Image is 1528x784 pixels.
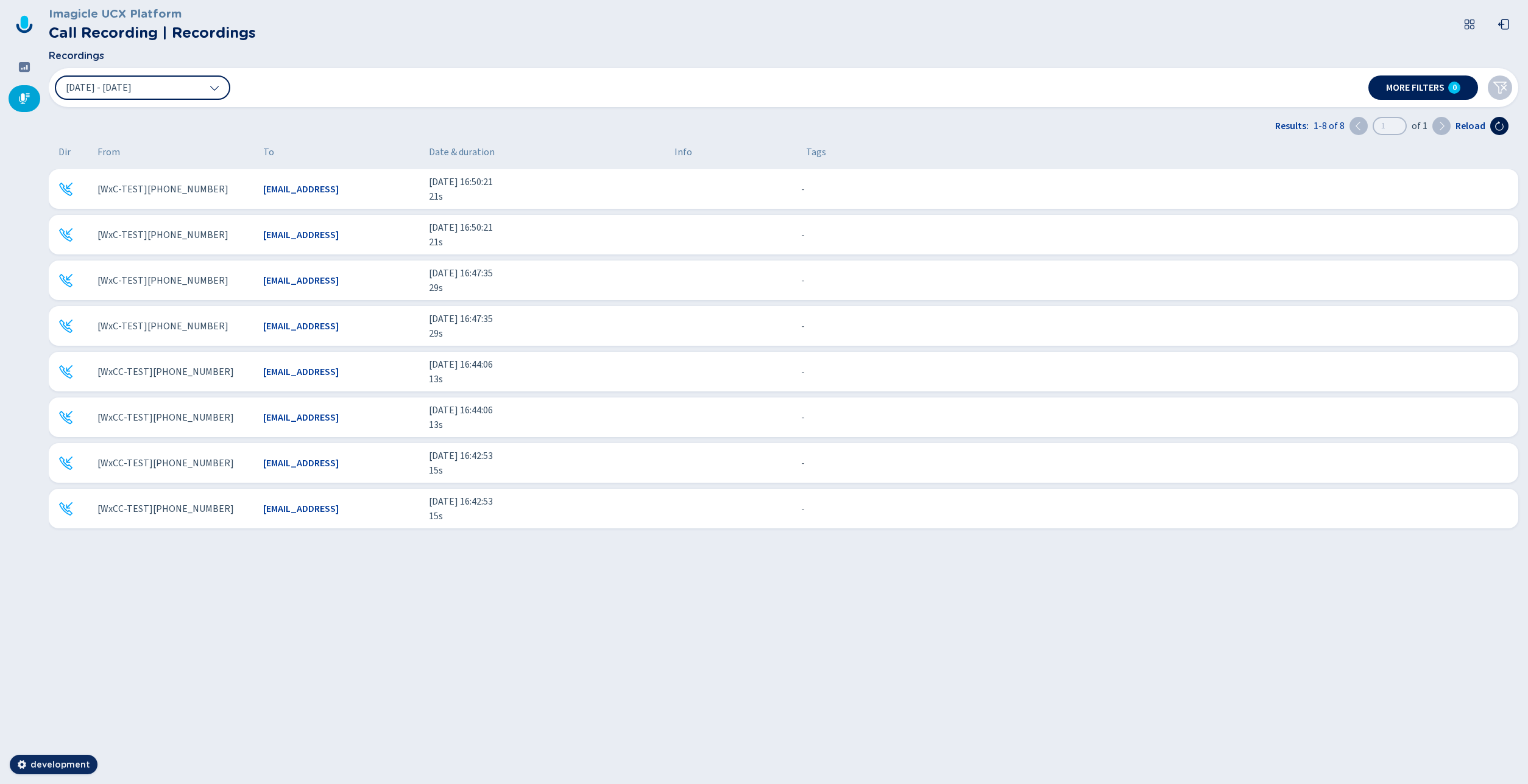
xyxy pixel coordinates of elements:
div: Recordings [9,85,40,112]
svg: mic-fill [18,93,30,105]
svg: telephone-inbound [58,273,73,288]
button: Next page [1432,117,1451,135]
svg: chevron-right [1437,121,1446,131]
span: [DATE] 16:50:21 [429,220,665,235]
span: Info [674,145,692,159]
span: 29s [429,281,665,295]
span: 13s [429,372,665,387]
svg: chevron-left [1354,121,1364,131]
span: of 1 [1412,119,1427,133]
span: No tags assigned [801,228,805,242]
button: [DATE] - [DATE] [55,75,230,100]
span: [EMAIL_ADDRESS] [263,228,339,242]
span: [EMAIL_ADDRESS] [263,365,339,379]
span: [WxC-TEST][PHONE_NUMBER] [97,182,228,197]
div: Incoming call [58,273,73,288]
span: [DATE] - [DATE] [66,83,132,93]
svg: telephone-inbound [58,228,73,242]
svg: telephone-inbound [58,319,73,334]
span: [DATE] 16:47:35 [429,266,665,281]
div: Incoming call [58,410,73,425]
button: Previous page [1349,117,1368,135]
span: [DATE] 16:44:06 [429,357,665,372]
span: Dir [58,145,71,159]
span: [EMAIL_ADDRESS] [263,410,339,425]
button: Reload the current page [1490,117,1509,135]
span: No tags assigned [801,182,805,197]
div: Incoming call [58,319,73,334]
svg: funnel-disabled [1493,80,1507,95]
div: Incoming call [58,182,73,197]
svg: telephone-inbound [58,410,73,425]
span: Reload [1455,119,1485,133]
span: No tags assigned [801,410,805,425]
span: [DATE] 16:50:21 [429,175,665,189]
svg: arrow-clockwise [1494,121,1504,131]
span: 21s [429,189,665,204]
svg: chevron-down [210,83,219,93]
div: Dashboard [9,54,40,80]
span: [DATE] 16:47:35 [429,312,665,326]
span: Recordings [49,49,104,63]
span: More filters [1386,83,1445,93]
span: 1-8 of 8 [1314,119,1345,133]
span: 13s [429,418,665,432]
span: No tags assigned [801,273,805,288]
span: [EMAIL_ADDRESS] [263,319,339,334]
span: [DATE] 16:42:53 [429,494,665,509]
svg: telephone-inbound [58,502,73,516]
span: Date & duration [429,145,665,159]
span: No tags assigned [801,456,805,471]
span: 15s [429,463,665,478]
button: development [10,755,97,774]
span: 0 [1452,83,1457,93]
svg: telephone-inbound [58,182,73,197]
span: [WxC-TEST][PHONE_NUMBER] [97,273,228,288]
div: Incoming call [58,502,73,516]
span: [EMAIL_ADDRESS] [263,456,339,471]
span: [WxCC-TEST][PHONE_NUMBER] [97,456,234,471]
span: Tags [806,145,826,159]
span: [EMAIL_ADDRESS] [263,273,339,288]
span: [DATE] 16:44:06 [429,403,665,418]
h2: Call Recording | Recordings [49,22,256,44]
span: [WxC-TEST][PHONE_NUMBER] [97,319,228,334]
span: [EMAIL_ADDRESS] [263,182,339,197]
svg: telephone-inbound [58,365,73,379]
span: No tags assigned [801,319,805,334]
h3: Imagicle UCX Platform [49,5,256,22]
span: 15s [429,509,665,523]
span: [WxCC-TEST][PHONE_NUMBER] [97,365,234,379]
button: More filters0 [1368,75,1478,100]
span: From [97,145,120,159]
span: [WxCC-TEST][PHONE_NUMBER] [97,502,234,516]
svg: box-arrow-left [1498,18,1510,30]
div: Incoming call [58,456,73,471]
button: Clear filters [1488,75,1512,100]
span: 29s [429,326,665,341]
span: No tags assigned [801,502,805,516]
span: 21s [429,235,665,250]
div: Incoming call [58,228,73,242]
div: Incoming call [58,365,73,379]
svg: dashboard-filled [18,61,30,73]
svg: telephone-inbound [58,456,73,471]
span: [WxC-TEST][PHONE_NUMBER] [97,228,228,242]
span: [DATE] 16:42:53 [429,449,665,463]
span: [EMAIL_ADDRESS] [263,502,339,516]
span: [WxCC-TEST][PHONE_NUMBER] [97,410,234,425]
span: To [263,145,274,159]
span: Results: [1275,119,1309,133]
span: No tags assigned [801,365,805,379]
span: development [30,758,90,771]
